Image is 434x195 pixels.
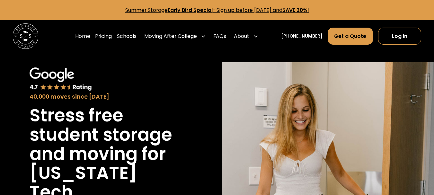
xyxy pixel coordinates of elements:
a: Get a Quote [328,28,373,45]
a: FAQs [213,27,226,45]
div: Moving After College [144,32,197,40]
strong: SAVE 20%! [282,6,309,14]
a: [PHONE_NUMBER] [281,33,323,40]
img: Storage Scholars main logo [13,23,38,49]
div: About [234,32,249,40]
a: Home [75,27,90,45]
a: Schools [117,27,137,45]
img: Google 4.7 star rating [30,67,92,91]
h1: Stress free student storage and moving for [30,106,182,164]
a: Log In [378,28,421,45]
div: 40,000 moves since [DATE] [30,93,182,101]
a: Pricing [95,27,112,45]
strong: Early Bird Special [168,6,213,14]
a: Summer StorageEarly Bird Special- Sign up before [DATE] andSAVE 20%! [125,6,309,14]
